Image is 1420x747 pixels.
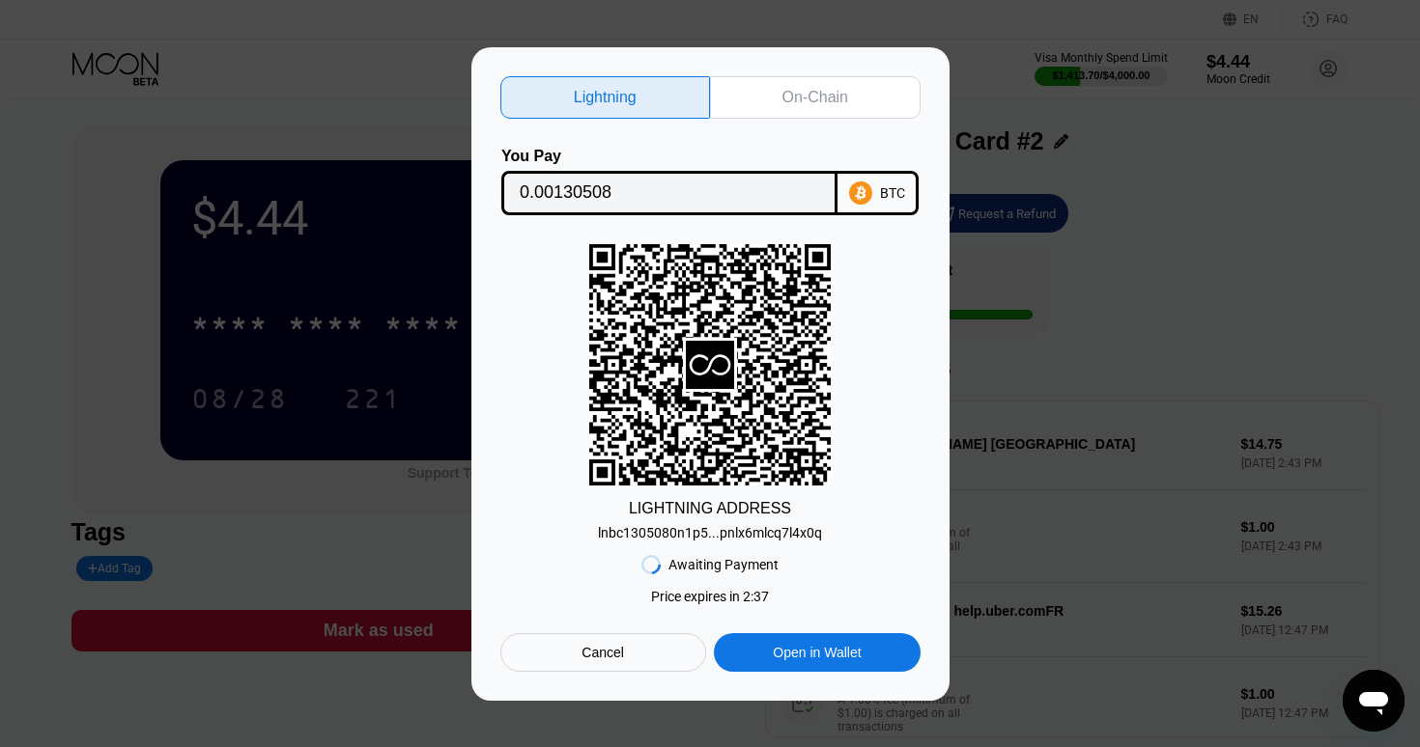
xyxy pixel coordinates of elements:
div: Awaiting Payment [668,557,779,572]
div: You PayBTC [500,148,921,215]
div: lnbc1305080n1p5...pnlx6mlcq7l4x0q [598,517,822,540]
iframe: Button to launch messaging window [1343,670,1405,732]
div: LIGHTNING ADDRESS [629,500,791,517]
div: lnbc1305080n1p5...pnlx6mlcq7l4x0q [598,525,822,540]
div: Price expires in [651,589,769,604]
div: Lightning [500,76,711,119]
div: Cancel [500,633,706,672]
div: BTC [880,185,905,201]
div: Cancel [582,644,624,661]
div: Lightning [574,88,637,107]
span: 2 : 37 [743,589,769,604]
div: On-Chain [710,76,921,119]
div: Open in Wallet [773,644,861,661]
div: On-Chain [782,88,848,107]
div: Open in Wallet [714,633,920,672]
div: You Pay [501,148,838,165]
